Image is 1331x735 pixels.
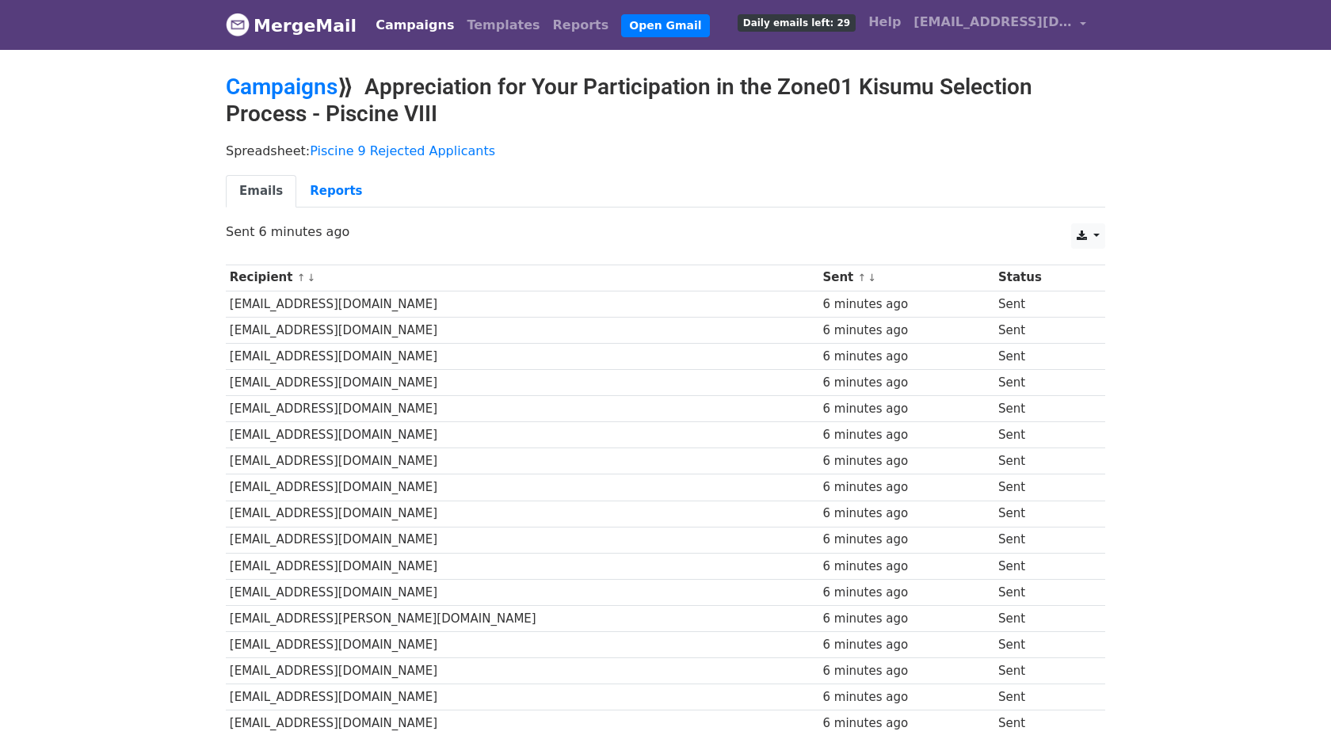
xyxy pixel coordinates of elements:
a: ↑ [858,272,867,284]
td: Sent [994,553,1091,579]
a: Emails [226,175,296,208]
td: [EMAIL_ADDRESS][DOMAIN_NAME] [226,579,819,605]
div: 6 minutes ago [822,322,990,340]
td: [EMAIL_ADDRESS][DOMAIN_NAME] [226,684,819,710]
td: [EMAIL_ADDRESS][DOMAIN_NAME] [226,317,819,343]
div: 6 minutes ago [822,714,990,733]
a: Reports [296,175,376,208]
td: [EMAIL_ADDRESS][DOMAIN_NAME] [226,632,819,658]
a: MergeMail [226,9,357,42]
div: 6 minutes ago [822,505,990,523]
div: 6 minutes ago [822,295,990,314]
td: Sent [994,658,1091,684]
a: Piscine 9 Rejected Applicants [310,143,495,158]
th: Sent [819,265,994,291]
td: Sent [994,317,1091,343]
div: 6 minutes ago [822,531,990,549]
iframe: Chat Widget [1252,659,1331,735]
td: [EMAIL_ADDRESS][DOMAIN_NAME] [226,474,819,501]
td: [EMAIL_ADDRESS][DOMAIN_NAME] [226,291,819,317]
td: [EMAIL_ADDRESS][DOMAIN_NAME] [226,370,819,396]
a: ↑ [297,272,306,284]
div: 6 minutes ago [822,610,990,628]
td: [EMAIL_ADDRESS][DOMAIN_NAME] [226,396,819,422]
a: ↓ [307,272,315,284]
td: Sent [994,448,1091,474]
td: [EMAIL_ADDRESS][PERSON_NAME][DOMAIN_NAME] [226,605,819,631]
td: Sent [994,291,1091,317]
td: Sent [994,684,1091,710]
td: Sent [994,501,1091,527]
div: 6 minutes ago [822,558,990,576]
div: 6 minutes ago [822,426,990,444]
td: Sent [994,370,1091,396]
a: [EMAIL_ADDRESS][DOMAIN_NAME] [907,6,1093,44]
span: Daily emails left: 29 [738,14,856,32]
a: Open Gmail [621,14,709,37]
td: [EMAIL_ADDRESS][DOMAIN_NAME] [226,422,819,448]
div: 6 minutes ago [822,584,990,602]
td: Sent [994,396,1091,422]
a: Templates [460,10,546,41]
div: 6 minutes ago [822,636,990,654]
td: Sent [994,632,1091,658]
p: Sent 6 minutes ago [226,223,1105,240]
td: [EMAIL_ADDRESS][DOMAIN_NAME] [226,343,819,369]
th: Recipient [226,265,819,291]
div: 6 minutes ago [822,400,990,418]
a: ↓ [868,272,876,284]
a: Daily emails left: 29 [731,6,862,38]
td: Sent [994,579,1091,605]
th: Status [994,265,1091,291]
div: 6 minutes ago [822,688,990,706]
div: 6 minutes ago [822,374,990,392]
a: Campaigns [369,10,460,41]
td: [EMAIL_ADDRESS][DOMAIN_NAME] [226,501,819,527]
div: 6 minutes ago [822,348,990,366]
td: Sent [994,422,1091,448]
p: Spreadsheet: [226,143,1105,159]
h2: ⟫ Appreciation for Your Participation in the Zone01 Kisumu Selection Process - Piscine VIII [226,74,1105,127]
td: Sent [994,474,1091,501]
td: Sent [994,343,1091,369]
a: Campaigns [226,74,338,100]
td: Sent [994,605,1091,631]
td: [EMAIL_ADDRESS][DOMAIN_NAME] [226,448,819,474]
div: 6 minutes ago [822,662,990,680]
div: 6 minutes ago [822,452,990,470]
td: [EMAIL_ADDRESS][DOMAIN_NAME] [226,658,819,684]
td: [EMAIL_ADDRESS][DOMAIN_NAME] [226,553,819,579]
a: Reports [547,10,616,41]
td: Sent [994,527,1091,553]
a: Help [862,6,907,38]
img: MergeMail logo [226,13,250,36]
span: [EMAIL_ADDRESS][DOMAIN_NAME] [913,13,1072,32]
div: 6 minutes ago [822,478,990,497]
td: [EMAIL_ADDRESS][DOMAIN_NAME] [226,527,819,553]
